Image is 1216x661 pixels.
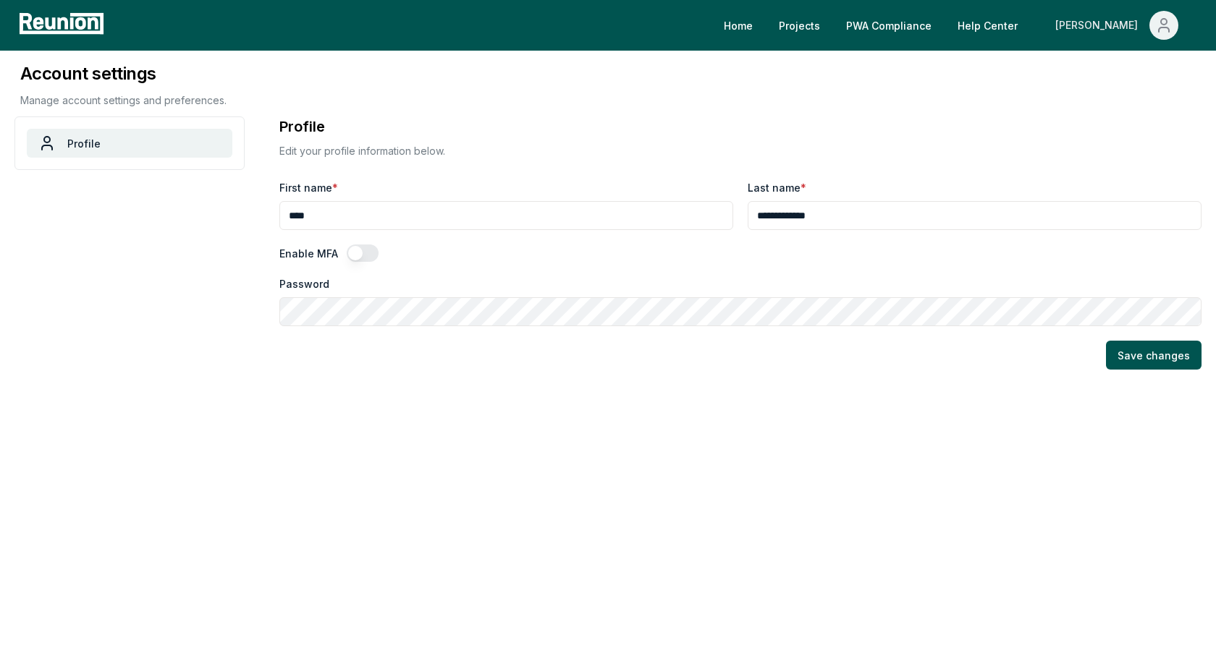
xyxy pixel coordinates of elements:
[1106,341,1202,370] button: Save changes
[1055,11,1144,40] div: [PERSON_NAME]
[712,11,764,40] a: Home
[279,116,325,137] h3: Profile
[279,180,338,195] label: First name
[20,62,1202,85] h3: Account settings
[20,93,1202,108] p: Manage account settings and preferences.
[1044,11,1190,40] button: [PERSON_NAME]
[279,144,445,158] p: Edit your profile information below.
[27,129,232,158] a: Profile
[279,276,329,291] label: Password
[748,180,806,195] label: Last name
[767,11,832,40] a: Projects
[835,11,943,40] a: PWA Compliance
[279,246,338,261] label: Enable MFA
[946,11,1029,40] a: Help Center
[712,11,1202,40] nav: Main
